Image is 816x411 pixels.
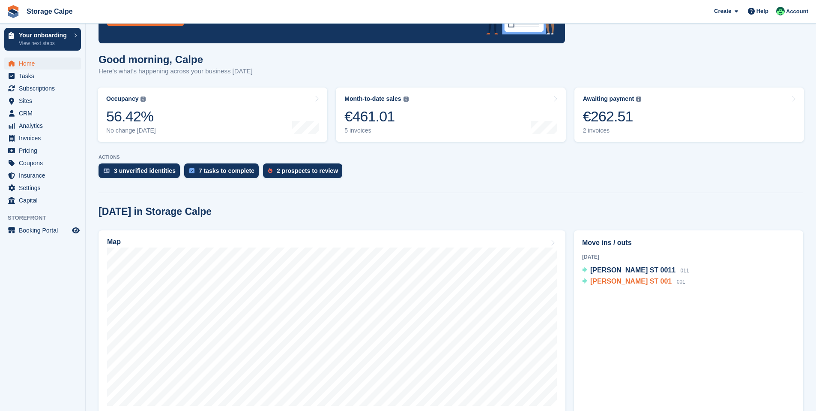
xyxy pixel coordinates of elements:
[106,108,156,125] div: 56.42%
[776,7,785,15] img: Calpe Storage
[4,82,81,94] a: menu
[107,238,121,246] h2: Map
[4,28,81,51] a: Your onboarding View next steps
[344,108,408,125] div: €461.01
[8,214,85,222] span: Storefront
[71,225,81,236] a: Preview store
[583,127,642,134] div: 2 invoices
[4,169,81,181] a: menu
[106,127,156,134] div: No change [DATE]
[677,279,685,285] span: 001
[714,7,731,15] span: Create
[4,132,81,144] a: menu
[590,278,672,285] span: [PERSON_NAME] ST 001
[583,95,634,103] div: Awaiting payment
[4,70,81,82] a: menu
[19,70,70,82] span: Tasks
[756,7,768,15] span: Help
[19,32,70,38] p: Your onboarding
[263,163,347,182] a: 2 prospects to review
[19,224,70,236] span: Booking Portal
[19,39,70,47] p: View next steps
[636,97,641,102] img: icon-info-grey-7440780725fd019a000dd9b08b2336e03edf1995a4989e88bcd33f0948082b44.svg
[99,154,803,160] p: ACTIONS
[4,107,81,119] a: menu
[4,157,81,169] a: menu
[99,66,253,76] p: Here's what's happening across your business [DATE]
[99,54,253,65] h1: Good morning, Calpe
[4,120,81,132] a: menu
[583,108,642,125] div: €262.51
[19,145,70,157] span: Pricing
[344,95,401,103] div: Month-to-date sales
[19,120,70,132] span: Analytics
[582,276,685,287] a: [PERSON_NAME] ST 001 001
[23,4,76,18] a: Storage Calpe
[268,168,272,173] img: prospect-51fa495bee0391a8d652442698ab0144808aea92771e9ea1ae160a38d050c398.svg
[189,168,194,173] img: task-75834270c22a3079a89374b754ae025e5fb1db73e45f91037f5363f120a921f8.svg
[786,7,808,16] span: Account
[140,97,146,102] img: icon-info-grey-7440780725fd019a000dd9b08b2336e03edf1995a4989e88bcd33f0948082b44.svg
[19,194,70,206] span: Capital
[4,57,81,70] a: menu
[19,82,70,94] span: Subscriptions
[99,206,212,218] h2: [DATE] in Storage Calpe
[19,95,70,107] span: Sites
[7,5,20,18] img: stora-icon-8386f47178a22dfd0bd8f6a31ec36ba5ce8667c1dd55bd0f319d3a0aa187defe.svg
[582,265,689,276] a: [PERSON_NAME] ST 0011 011
[199,167,254,174] div: 7 tasks to complete
[582,238,795,248] h2: Move ins / outs
[19,132,70,144] span: Invoices
[19,157,70,169] span: Coupons
[184,163,263,182] a: 7 tasks to complete
[336,88,565,142] a: Month-to-date sales €461.01 5 invoices
[4,95,81,107] a: menu
[104,168,110,173] img: verify_identity-adf6edd0f0f0b5bbfe63781bf79b02c33cf7c696d77639b501bdc392416b5a36.svg
[4,224,81,236] a: menu
[106,95,138,103] div: Occupancy
[19,107,70,119] span: CRM
[99,163,184,182] a: 3 unverified identities
[574,88,804,142] a: Awaiting payment €262.51 2 invoices
[19,169,70,181] span: Insurance
[4,194,81,206] a: menu
[582,253,795,261] div: [DATE]
[681,268,689,274] span: 011
[277,167,338,174] div: 2 prospects to review
[4,182,81,194] a: menu
[114,167,176,174] div: 3 unverified identities
[404,97,409,102] img: icon-info-grey-7440780725fd019a000dd9b08b2336e03edf1995a4989e88bcd33f0948082b44.svg
[590,266,676,274] span: [PERSON_NAME] ST 0011
[4,145,81,157] a: menu
[98,88,327,142] a: Occupancy 56.42% No change [DATE]
[19,182,70,194] span: Settings
[344,127,408,134] div: 5 invoices
[19,57,70,70] span: Home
